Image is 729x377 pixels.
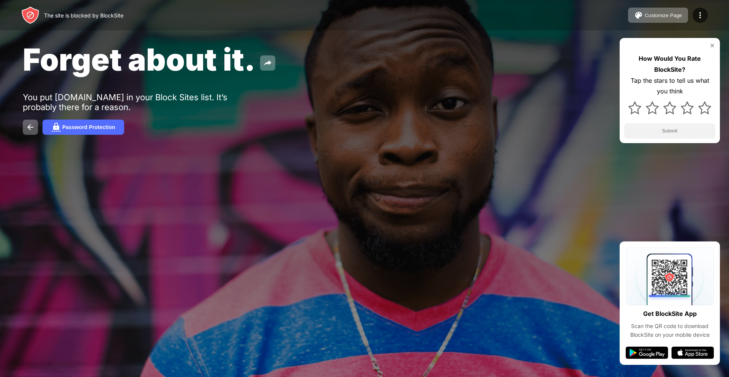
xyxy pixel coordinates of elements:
[646,101,659,114] img: star.svg
[696,11,705,20] img: menu-icon.svg
[645,13,682,18] div: Customize Page
[624,53,715,75] div: How Would You Rate BlockSite?
[23,41,256,78] span: Forget about it.
[634,11,643,20] img: pallet.svg
[628,101,641,114] img: star.svg
[62,124,115,130] div: Password Protection
[628,8,688,23] button: Customize Page
[263,58,272,68] img: share.svg
[626,248,714,305] img: qrcode.svg
[681,101,694,114] img: star.svg
[43,120,124,135] button: Password Protection
[21,6,39,24] img: header-logo.svg
[626,347,668,359] img: google-play.svg
[26,123,35,132] img: back.svg
[44,12,123,19] div: The site is blocked by BlockSite
[698,101,711,114] img: star.svg
[624,123,715,139] button: Submit
[643,308,697,319] div: Get BlockSite App
[52,123,61,132] img: password.svg
[23,92,257,112] div: You put [DOMAIN_NAME] in your Block Sites list. It’s probably there for a reason.
[624,75,715,97] div: Tap the stars to tell us what you think
[663,101,676,114] img: star.svg
[671,347,714,359] img: app-store.svg
[626,322,714,339] div: Scan the QR code to download BlockSite on your mobile device
[23,281,202,368] iframe: Banner
[709,43,715,49] img: rate-us-close.svg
